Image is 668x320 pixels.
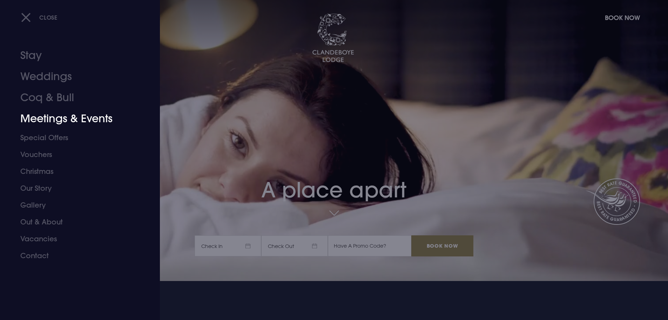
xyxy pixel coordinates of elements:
[20,247,131,264] a: Contact
[39,14,58,21] span: Close
[20,129,131,146] a: Special Offers
[21,10,58,25] button: Close
[20,66,131,87] a: Weddings
[20,45,131,66] a: Stay
[20,230,131,247] a: Vacancies
[20,108,131,129] a: Meetings & Events
[20,146,131,163] a: Vouchers
[20,180,131,197] a: Our Story
[20,163,131,180] a: Christmas
[20,87,131,108] a: Coq & Bull
[20,214,131,230] a: Out & About
[20,197,131,214] a: Gallery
